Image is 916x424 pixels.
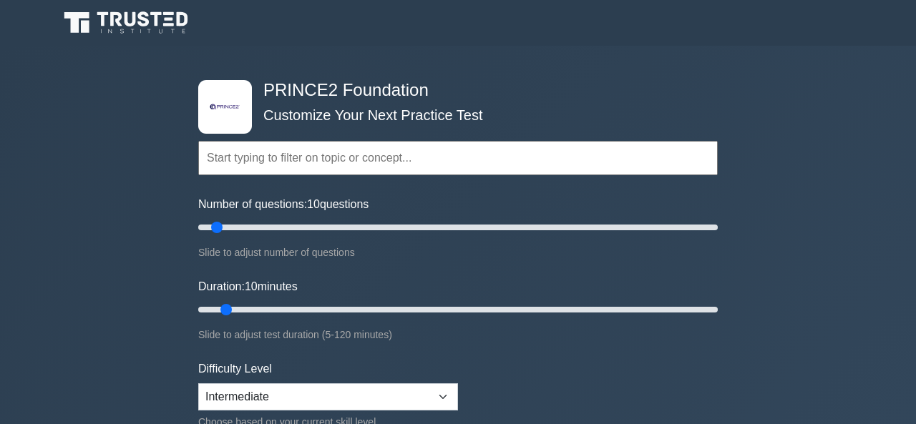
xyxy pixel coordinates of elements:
[198,244,718,261] div: Slide to adjust number of questions
[245,280,258,292] span: 10
[198,360,272,378] label: Difficulty Level
[258,80,648,101] h4: PRINCE2 Foundation
[198,141,718,175] input: Start typing to filter on topic or concept...
[198,278,298,295] label: Duration: minutes
[198,326,718,343] div: Slide to adjust test duration (5-120 minutes)
[198,196,369,213] label: Number of questions: questions
[307,198,320,210] span: 10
